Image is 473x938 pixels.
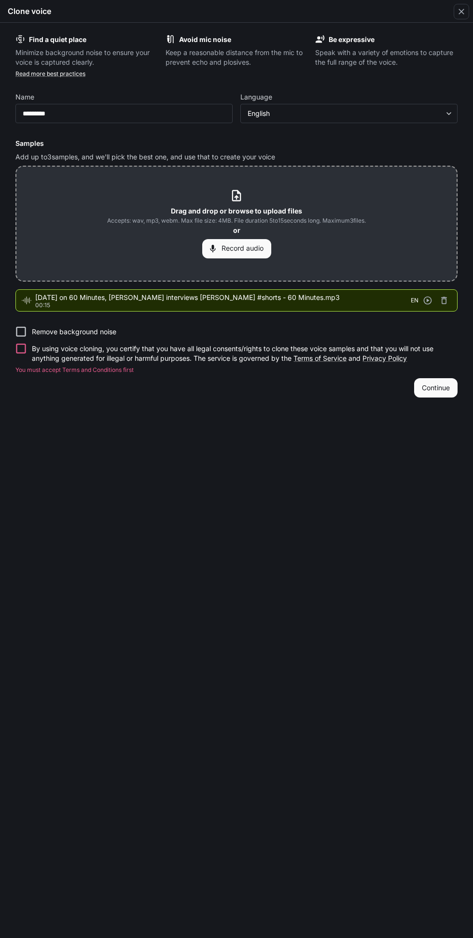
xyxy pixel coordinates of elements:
p: Name [15,94,34,100]
b: Drag and drop or browse to upload files [171,207,302,215]
span: Accepts: wav, mp3, webm. Max file size: 4MB. File duration 5 to 15 seconds long. Maximum 3 files. [107,216,366,226]
b: Avoid mic noise [179,35,231,43]
span: EN [411,296,418,305]
p: Language [240,94,272,100]
p: 00:15 [35,302,411,308]
p: Speak with a variety of emotions to capture the full range of the voice. [315,48,458,67]
b: Be expressive [329,35,375,43]
p: Keep a reasonable distance from the mic to prevent echo and plosives. [166,48,308,67]
p: Add up to 3 samples, and we'll pick the best one, and use that to create your voice [15,152,458,162]
h5: Clone voice [8,6,51,16]
h6: Samples [15,139,458,148]
b: or [233,226,240,234]
div: English [248,109,442,118]
button: Record audio [202,239,271,258]
p: By using voice cloning, you certify that you have all legal consents/rights to clone these voice ... [32,344,450,363]
button: Continue [414,378,458,398]
a: Read more best practices [15,70,85,77]
p: You must accept Terms and Conditions first [15,365,458,375]
p: Remove background noise [32,327,116,337]
a: Privacy Policy [362,354,407,362]
b: Find a quiet place [29,35,86,43]
p: Minimize background noise to ensure your voice is captured clearly. [15,48,158,67]
a: Terms of Service [293,354,347,362]
span: [DATE] on 60 Minutes, [PERSON_NAME] interviews [PERSON_NAME] #shorts - 60 Minutes.mp3 [35,293,411,302]
div: English [241,109,457,118]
